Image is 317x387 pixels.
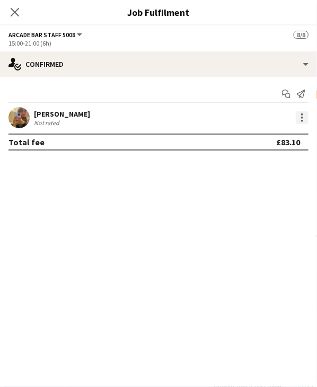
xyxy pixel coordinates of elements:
[8,31,84,39] button: Arcade Bar Staff 5008
[34,119,61,127] div: Not rated
[294,31,309,39] span: 8/8
[34,109,90,119] div: [PERSON_NAME]
[8,137,45,147] div: Total fee
[276,137,300,147] div: £83.10
[8,39,309,47] div: 15:00-21:00 (6h)
[8,31,75,39] span: Arcade Bar Staff 5008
